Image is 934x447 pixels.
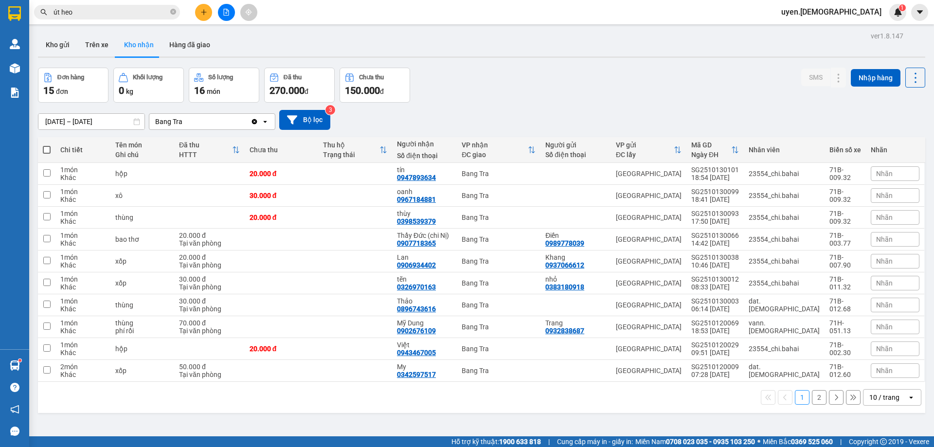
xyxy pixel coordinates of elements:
[250,214,314,221] div: 20.000 đ
[325,105,335,115] sup: 3
[462,279,536,287] div: Bang Tra
[616,141,674,149] div: VP gửi
[189,68,259,103] button: Số lượng16món
[616,214,682,221] div: [GEOGRAPHIC_DATA]
[38,33,77,56] button: Kho gửi
[691,283,739,291] div: 08:33 [DATE]
[115,192,169,199] div: xô
[397,341,452,349] div: Việt
[115,170,169,178] div: hộp
[773,6,889,18] span: uyen.[DEMOGRAPHIC_DATA]
[457,137,540,163] th: Toggle SortBy
[691,341,739,349] div: SG2510120029
[245,9,252,16] span: aim
[691,363,739,371] div: SG2510120009
[60,319,106,327] div: 1 món
[38,114,144,129] input: Select a date range.
[323,151,379,159] div: Trạng thái
[749,279,820,287] div: 23554_chi.bahai
[763,436,833,447] span: Miền Bắc
[462,345,536,353] div: Bang Tra
[397,140,452,148] div: Người nhận
[115,279,169,287] div: xốp
[10,427,19,436] span: message
[60,196,106,203] div: Khác
[616,151,674,159] div: ĐC lấy
[545,141,606,149] div: Người gửi
[60,305,106,313] div: Khác
[616,301,682,309] div: [GEOGRAPHIC_DATA]
[829,253,861,269] div: 71B-007.90
[686,137,744,163] th: Toggle SortBy
[545,319,606,327] div: Trang
[60,166,106,174] div: 1 món
[876,214,893,221] span: Nhãn
[462,235,536,243] div: Bang Tra
[691,166,739,174] div: SG2510130101
[115,235,169,243] div: bao thơ
[10,39,20,49] img: warehouse-icon
[611,137,686,163] th: Toggle SortBy
[57,74,84,81] div: Đơn hàng
[60,174,106,181] div: Khác
[691,319,739,327] div: SG2510120069
[397,297,452,305] div: Thảo
[548,436,550,447] span: |
[749,297,820,313] div: dat.bahai
[250,146,314,154] div: Chưa thu
[691,239,739,247] div: 14:42 [DATE]
[40,9,47,16] span: search
[43,85,54,96] span: 15
[899,4,906,11] sup: 1
[499,438,541,446] strong: 1900 633 818
[871,146,919,154] div: Nhãn
[397,217,436,225] div: 0398539379
[250,170,314,178] div: 20.000 đ
[691,151,731,159] div: Ngày ĐH
[54,7,168,18] input: Tìm tên, số ĐT hoặc mã đơn
[174,137,245,163] th: Toggle SortBy
[757,440,760,444] span: ⚪️
[179,327,240,335] div: Tại văn phòng
[691,275,739,283] div: SG2510130012
[116,33,162,56] button: Kho nhận
[250,345,314,353] div: 20.000 đ
[240,4,257,21] button: aim
[155,117,182,126] div: Bang Tra
[749,363,820,378] div: dat.bahai
[616,345,682,353] div: [GEOGRAPHIC_DATA]
[876,323,893,331] span: Nhãn
[397,239,436,247] div: 0907718365
[56,88,68,95] span: đơn
[60,283,106,291] div: Khác
[691,141,731,149] div: Mã GD
[397,305,436,313] div: 0896743616
[10,88,20,98] img: solution-icon
[462,170,536,178] div: Bang Tra
[179,319,240,327] div: 70.000 đ
[876,301,893,309] span: Nhãn
[545,283,584,291] div: 0383180918
[60,349,106,357] div: Khác
[60,371,106,378] div: Khác
[397,210,452,217] div: thùy
[795,390,809,405] button: 1
[851,69,900,87] button: Nhập hàng
[323,141,379,149] div: Thu hộ
[691,305,739,313] div: 06:14 [DATE]
[195,4,212,21] button: plus
[907,393,915,401] svg: open
[179,239,240,247] div: Tại văn phòng
[60,232,106,239] div: 1 món
[691,188,739,196] div: SG2510130099
[691,232,739,239] div: SG2510130066
[200,9,207,16] span: plus
[397,232,452,239] div: Thầy Đức (chi Nị)
[749,146,820,154] div: Nhân viên
[616,192,682,199] div: [GEOGRAPHIC_DATA]
[812,390,826,405] button: 2
[871,31,903,41] div: ver 1.8.147
[876,257,893,265] span: Nhãn
[916,8,924,17] span: caret-down
[397,261,436,269] div: 0906934402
